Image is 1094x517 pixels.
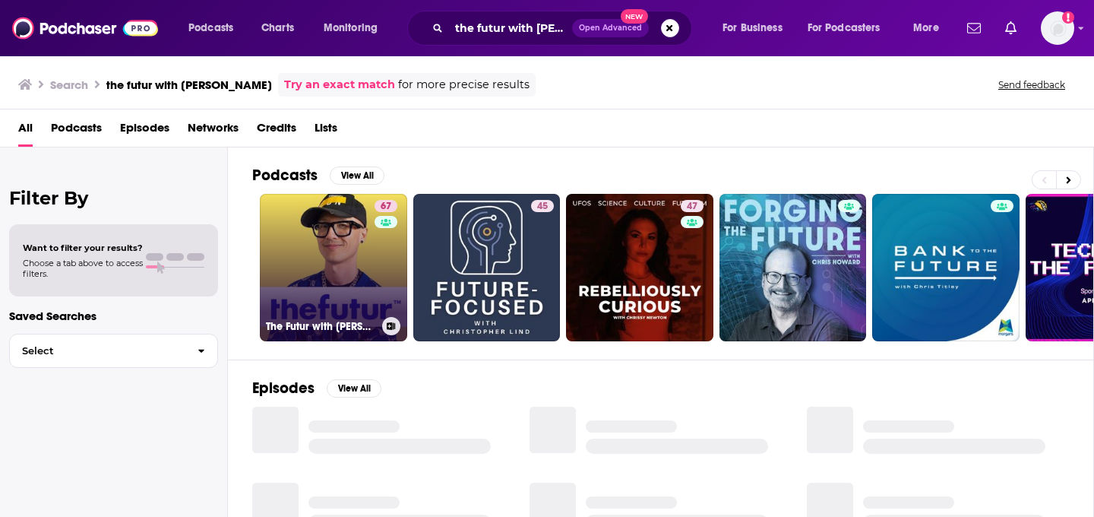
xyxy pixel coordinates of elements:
[531,200,554,212] a: 45
[913,17,939,39] span: More
[422,11,707,46] div: Search podcasts, credits, & more...
[327,379,381,398] button: View All
[1041,11,1074,45] img: User Profile
[808,17,881,39] span: For Podcasters
[579,24,642,32] span: Open Advanced
[12,14,158,43] img: Podchaser - Follow, Share and Rate Podcasts
[251,16,303,40] a: Charts
[252,166,318,185] h2: Podcasts
[798,16,903,40] button: open menu
[51,116,102,147] a: Podcasts
[252,166,384,185] a: PodcastsView All
[106,78,272,92] h3: the futur with [PERSON_NAME]
[381,199,391,214] span: 67
[313,16,397,40] button: open menu
[566,194,713,341] a: 47
[324,17,378,39] span: Monitoring
[449,16,572,40] input: Search podcasts, credits, & more...
[1041,11,1074,45] span: Logged in as hannahlevine
[961,15,987,41] a: Show notifications dropdown
[537,199,548,214] span: 45
[188,17,233,39] span: Podcasts
[10,346,185,356] span: Select
[188,116,239,147] a: Networks
[18,116,33,147] a: All
[9,187,218,209] h2: Filter By
[284,76,395,94] a: Try an exact match
[1041,11,1074,45] button: Show profile menu
[999,15,1023,41] a: Show notifications dropdown
[50,78,88,92] h3: Search
[23,258,143,279] span: Choose a tab above to access filters.
[621,9,648,24] span: New
[681,200,704,212] a: 47
[712,16,802,40] button: open menu
[687,199,697,214] span: 47
[266,320,376,333] h3: The Futur with [PERSON_NAME]
[257,116,296,147] a: Credits
[9,334,218,368] button: Select
[330,167,384,185] button: View All
[315,116,337,147] a: Lists
[252,379,381,398] a: EpisodesView All
[398,76,530,94] span: for more precise results
[178,16,253,40] button: open menu
[1062,11,1074,24] svg: Add a profile image
[261,17,294,39] span: Charts
[120,116,169,147] a: Episodes
[375,200,397,212] a: 67
[413,194,561,341] a: 45
[23,243,143,253] span: Want to filter your results?
[994,78,1070,91] button: Send feedback
[252,379,315,398] h2: Episodes
[260,194,407,341] a: 67The Futur with [PERSON_NAME]
[9,309,218,323] p: Saved Searches
[903,16,958,40] button: open menu
[572,19,649,37] button: Open AdvancedNew
[722,17,783,39] span: For Business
